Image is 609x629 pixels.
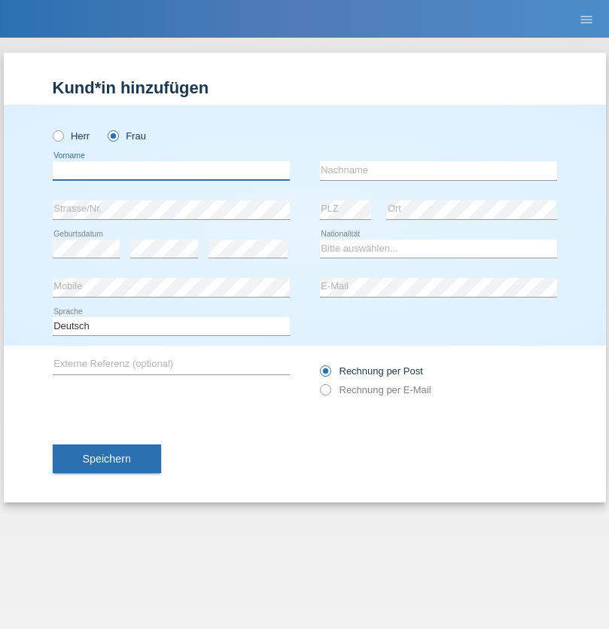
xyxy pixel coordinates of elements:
i: menu [579,12,594,27]
h1: Kund*in hinzufügen [53,78,557,97]
input: Frau [108,130,117,140]
label: Herr [53,130,90,142]
input: Rechnung per Post [320,365,330,384]
a: menu [571,14,601,23]
label: Rechnung per Post [320,365,423,377]
span: Speichern [83,453,131,465]
label: Frau [108,130,146,142]
input: Rechnung per E-Mail [320,384,330,403]
input: Herr [53,130,62,140]
label: Rechnung per E-Mail [320,384,431,395]
button: Speichern [53,444,161,473]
